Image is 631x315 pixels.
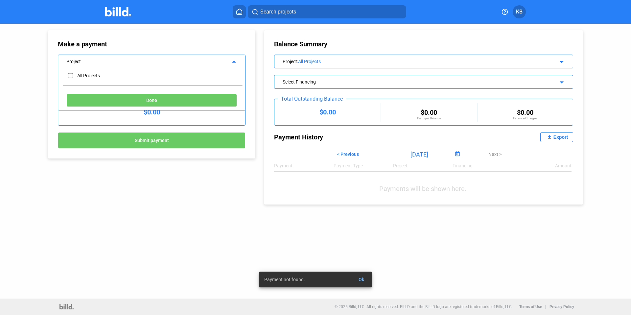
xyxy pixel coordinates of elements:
div: Total Outstanding Balance [278,96,346,102]
div: Project [283,58,536,64]
div: All Projects [77,73,100,78]
button: < Previous [332,149,364,160]
div: Principal Balance [381,116,477,120]
b: Privacy Policy [549,304,574,309]
button: Submit payment [58,132,245,149]
div: Payment [274,163,334,168]
button: Next > [483,149,506,160]
button: Done [66,94,237,107]
div: Payment Type [334,163,393,168]
div: Make a payment [58,40,171,48]
div: $0.00 [58,99,245,125]
span: Done [146,98,157,103]
span: Payment not found. [264,276,305,283]
div: Export [553,134,568,140]
div: All Projects [298,59,536,64]
span: Next > [488,152,502,157]
button: Open calendar [453,150,462,159]
span: Search projects [260,8,296,16]
div: Project [66,58,220,64]
button: Ok [353,274,369,285]
div: Payment History [274,132,424,142]
div: $0.00 [381,109,477,116]
mat-icon: arrow_drop_down [557,77,565,85]
span: Ok [359,277,364,282]
mat-icon: arrow_drop_up [229,57,237,65]
div: Project [393,163,453,168]
img: logo [59,304,74,309]
div: Finance Charges [478,116,573,120]
b: Terms of Use [519,304,542,309]
mat-icon: arrow_drop_down [557,57,565,65]
div: Balance Summary [274,40,573,48]
div: Financing [453,163,512,168]
button: KB [513,5,526,18]
button: Search projects [248,5,406,18]
p: © 2025 Billd, LLC. All rights reserved. BILLD and the BILLD logo are registered trademarks of Bil... [335,304,513,309]
div: $0.00 [274,108,381,116]
span: Submit payment [135,138,169,143]
img: Billd Company Logo [105,7,131,16]
mat-icon: file_upload [546,133,553,141]
div: Select Financing [283,78,536,85]
div: Amount [555,163,572,168]
button: Export [540,132,573,142]
span: KB [516,8,523,16]
div: $0.00 [478,109,573,116]
span: < Previous [337,152,359,157]
div: Payments will be shown here. [274,185,572,193]
span: : [297,59,298,64]
p: | [545,304,546,309]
